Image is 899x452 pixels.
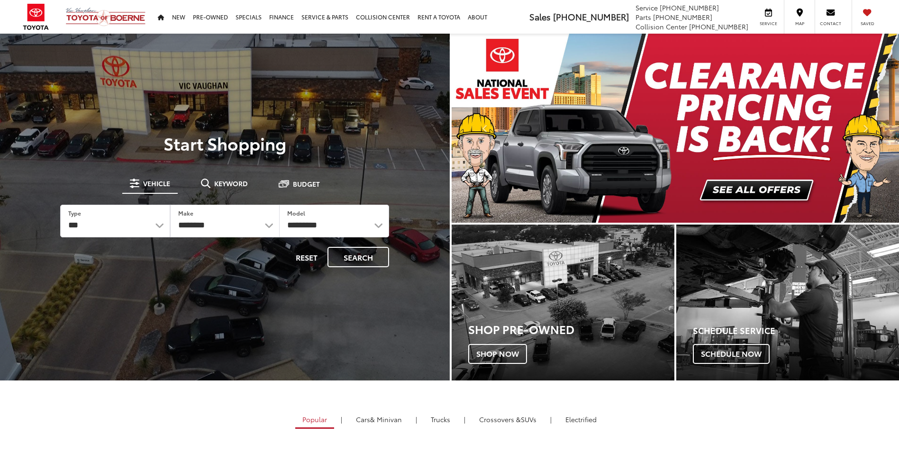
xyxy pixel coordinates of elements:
[832,53,899,204] button: Click to view next picture.
[413,415,419,424] li: |
[789,20,810,27] span: Map
[548,415,554,424] li: |
[689,22,748,31] span: [PHONE_NUMBER]
[214,180,248,187] span: Keyword
[452,53,519,204] button: Click to view previous picture.
[143,180,170,187] span: Vehicle
[758,20,779,27] span: Service
[468,323,674,335] h3: Shop Pre-Owned
[553,10,629,23] span: [PHONE_NUMBER]
[452,225,674,380] div: Toyota
[293,181,320,187] span: Budget
[636,12,651,22] span: Parts
[479,415,521,424] span: Crossovers &
[857,20,878,27] span: Saved
[338,415,345,424] li: |
[693,326,899,335] h4: Schedule Service
[287,209,305,217] label: Model
[65,7,146,27] img: Vic Vaughan Toyota of Boerne
[370,415,402,424] span: & Minivan
[529,10,551,23] span: Sales
[462,415,468,424] li: |
[178,209,193,217] label: Make
[468,344,527,364] span: Shop Now
[40,134,410,153] p: Start Shopping
[68,209,81,217] label: Type
[676,225,899,380] div: Toyota
[327,247,389,267] button: Search
[636,3,658,12] span: Service
[288,247,326,267] button: Reset
[349,411,409,427] a: Cars
[452,225,674,380] a: Shop Pre-Owned Shop Now
[636,22,687,31] span: Collision Center
[295,411,334,429] a: Popular
[676,225,899,380] a: Schedule Service Schedule Now
[653,12,712,22] span: [PHONE_NUMBER]
[424,411,457,427] a: Trucks
[693,344,770,364] span: Schedule Now
[472,411,544,427] a: SUVs
[660,3,719,12] span: [PHONE_NUMBER]
[558,411,604,427] a: Electrified
[820,20,841,27] span: Contact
